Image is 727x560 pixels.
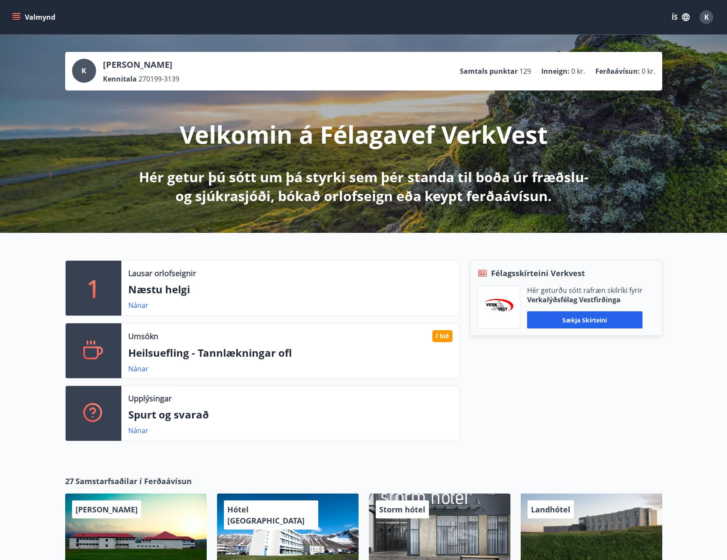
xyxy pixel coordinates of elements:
[87,272,100,304] p: 1
[484,299,513,316] img: jihgzMk4dcgjRAW2aMgpbAqQEG7LZi0j9dOLAUvz.png
[491,268,585,279] span: Félagsskírteini Verkvest
[75,504,138,515] span: [PERSON_NAME]
[128,331,158,342] p: Umsókn
[139,74,179,84] span: 270199-3139
[128,268,196,279] p: Lausar orlofseignir
[128,364,148,373] a: Nánar
[103,59,179,71] p: [PERSON_NAME]
[75,476,192,487] span: Samstarfsaðilar í Ferðaávísun
[667,9,694,25] button: ÍS
[65,476,74,487] span: 27
[704,12,709,22] span: K
[10,9,59,25] button: menu
[81,66,86,75] span: K
[432,330,452,342] div: Í bið
[128,393,172,404] p: Upplýsingar
[379,504,425,515] span: Storm hótel
[696,7,717,27] button: K
[227,504,305,526] span: Hótel [GEOGRAPHIC_DATA]
[541,66,570,76] p: Inneign :
[571,66,585,76] span: 0 kr.
[103,74,137,84] p: Kennitala
[595,66,640,76] p: Ferðaávísun :
[128,301,148,310] a: Nánar
[128,407,452,422] p: Spurt og svarað
[460,66,518,76] p: Samtals punktar
[519,66,531,76] span: 129
[527,286,643,295] p: Hér geturðu sótt rafræn skilríki fyrir
[527,295,643,304] p: Verkalýðsfélag Vestfirðinga
[527,311,643,328] button: Sækja skírteini
[128,282,452,297] p: Næstu helgi
[128,346,452,360] p: Heilsuefling - Tannlækningar ofl
[128,426,148,435] a: Nánar
[531,504,570,515] span: Landhótel
[180,118,548,151] p: Velkomin á Félagavef VerkVest
[642,66,655,76] span: 0 kr.
[137,168,590,205] p: Hér getur þú sótt um þá styrki sem þér standa til boða úr fræðslu- og sjúkrasjóði, bókað orlofsei...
